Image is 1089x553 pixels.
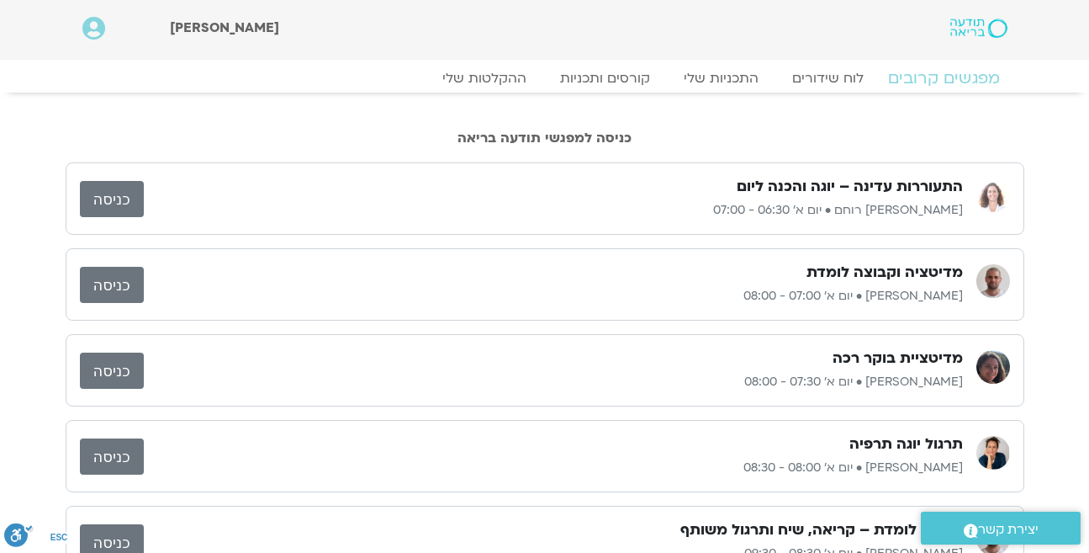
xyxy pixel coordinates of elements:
[80,267,144,303] a: כניסה
[833,348,963,369] h3: מדיטציית בוקר רכה
[66,130,1024,146] h2: כניסה למפגשי תודעה בריאה
[80,439,144,475] a: כניסה
[80,353,144,389] a: כניסה
[144,200,963,221] p: [PERSON_NAME] רוחם • יום א׳ 06:30 - 07:00
[680,520,963,540] h3: סנגהה לומדת – קריאה, שיח ותרגול משותף
[170,19,279,37] span: [PERSON_NAME]
[144,458,963,478] p: [PERSON_NAME] • יום א׳ 08:00 - 08:30
[80,181,144,217] a: כניסה
[849,434,963,455] h3: תרגול יוגה תרפיה
[921,512,1081,545] a: יצירת קשר
[978,518,1039,541] span: יצירת קשר
[426,70,543,87] a: ההקלטות שלי
[976,178,1010,212] img: אורנה סמלסון רוחם
[976,436,1010,470] img: יעל אלנברג
[737,177,963,197] h3: התעוררות עדינה – יוגה והכנה ליום
[82,70,1007,87] nav: Menu
[667,70,775,87] a: התכניות שלי
[806,263,963,283] h3: מדיטציה וקבוצה לומדת
[775,70,880,87] a: לוח שידורים
[144,372,963,392] p: [PERSON_NAME] • יום א׳ 07:30 - 08:00
[144,286,963,306] p: [PERSON_NAME] • יום א׳ 07:00 - 08:00
[976,350,1010,384] img: קרן גל
[976,264,1010,298] img: דקל קנטי
[543,70,667,87] a: קורסים ותכניות
[867,68,1019,88] a: מפגשים קרובים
